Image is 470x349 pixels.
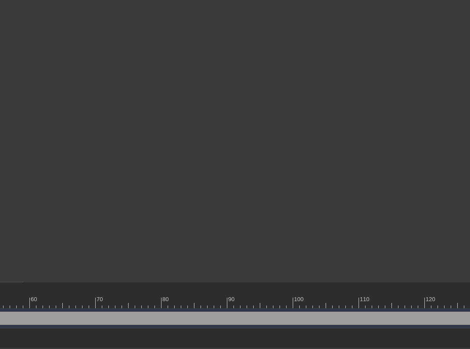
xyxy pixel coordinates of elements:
[426,295,437,304] div: 120
[294,295,305,304] div: 100
[162,295,170,304] div: 80
[31,295,39,304] div: 60
[97,295,104,304] div: 70
[360,295,371,304] div: 110
[228,295,236,304] div: 90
